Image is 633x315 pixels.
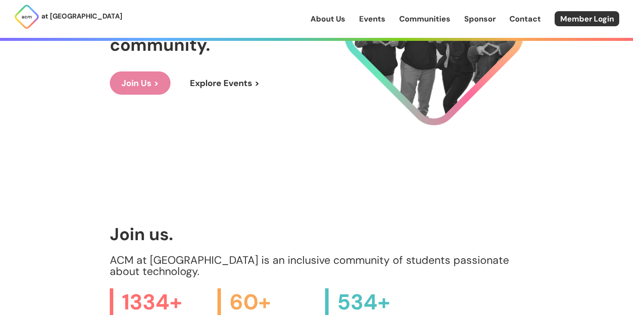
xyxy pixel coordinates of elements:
[110,255,523,277] p: ACM at [GEOGRAPHIC_DATA] is an inclusive community of students passionate about technology.
[464,13,496,25] a: Sponsor
[14,4,122,30] a: at [GEOGRAPHIC_DATA]
[41,11,122,22] p: at [GEOGRAPHIC_DATA]
[310,13,345,25] a: About Us
[359,13,385,25] a: Events
[178,71,271,95] a: Explore Events >
[509,13,541,25] a: Contact
[14,4,40,30] img: ACM Logo
[110,71,171,95] a: Join Us >
[110,225,523,244] h1: Join us.
[399,13,450,25] a: Communities
[555,11,619,26] a: Member Login
[110,34,210,56] span: community.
